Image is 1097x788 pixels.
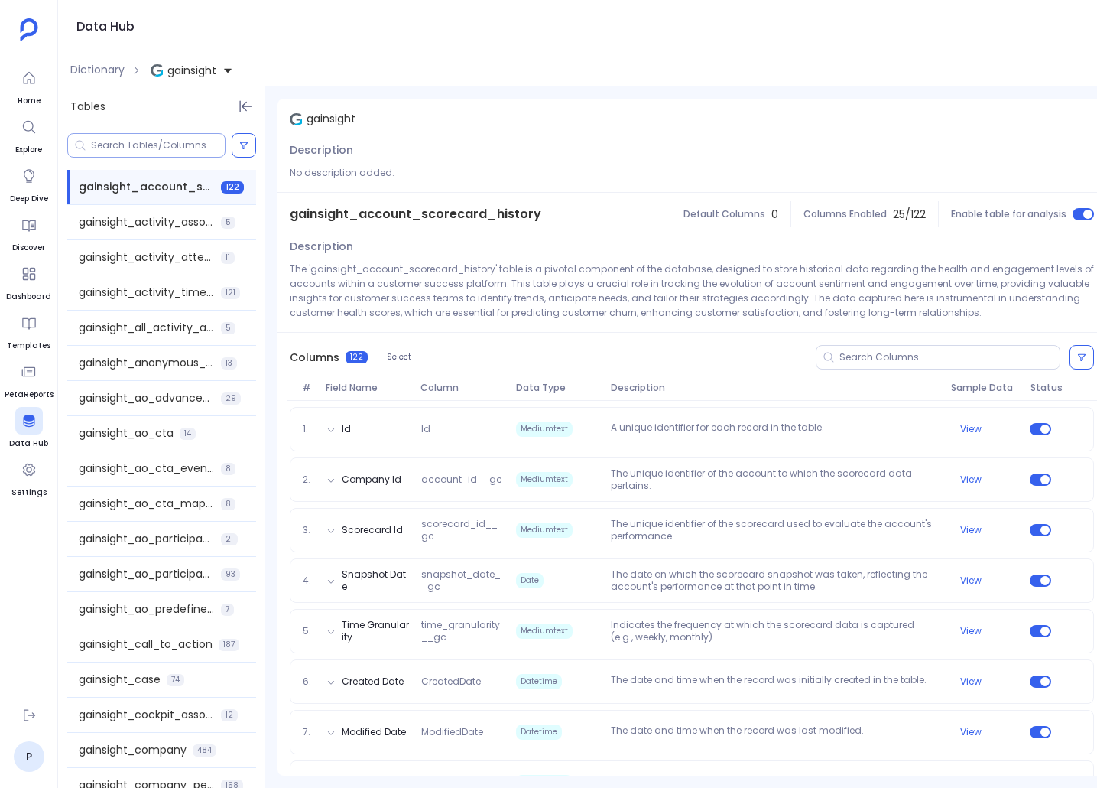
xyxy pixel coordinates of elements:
span: Columns [290,350,339,366]
span: gainsight_ao_predefined_advanced_outreach_model__gc [79,601,215,617]
span: Datetime [516,725,562,740]
span: # [296,382,320,394]
span: 29 [221,392,241,405]
span: gainsight_account_scorecard_history [290,205,541,223]
a: Templates [7,309,50,352]
button: Created Date [342,676,404,688]
span: Dashboard [6,291,51,303]
p: The date on which the scorecard snapshot was taken, reflecting the account's performance at that ... [605,568,945,593]
span: Description [290,142,353,158]
span: 12 [221,709,238,721]
input: Search Columns [839,351,1060,363]
span: Dictionary [70,62,125,78]
button: Time Granularity [342,619,409,643]
span: Data Type [510,382,605,394]
span: Date [516,573,544,588]
span: 5. [297,625,320,637]
span: gainsight_ao_cta_mapping [79,496,215,512]
span: Status [1024,382,1056,394]
span: gainsight_activity_associated_records [79,214,215,230]
button: Company Id [342,474,401,486]
span: gainsight_ao_advanced_outreach__gc [79,390,215,406]
button: Select [377,347,421,367]
a: Settings [11,456,47,499]
span: 6. [297,676,320,688]
button: View [960,423,982,435]
span: gainsight_cockpit_associated_records [79,707,215,723]
span: gainsight_ao_participant_source_configuration__gc [79,531,215,547]
p: The 'gainsight_account_scorecard_history' table is a pivotal component of the database, designed ... [290,262,1094,320]
span: Settings [11,487,47,499]
button: View [960,625,982,637]
img: petavue logo [20,18,38,41]
span: gainsight_company [79,742,187,758]
span: Discover [12,242,45,254]
span: account_id__gc [415,474,510,486]
button: View [960,575,982,587]
span: Enable table for analysis [951,208,1066,220]
a: Dashboard [6,260,51,303]
p: The unique identifier of the scorecard used to evaluate the account's performance. [605,518,945,542]
span: Mediumtext [516,422,573,437]
span: scorecard_id__gc [415,518,510,542]
button: gainsight [148,58,236,83]
span: 122 [346,351,368,363]
a: Home [15,64,43,107]
span: gainsight_ao_cta [79,425,174,441]
span: gainsight_activity_timeline [79,285,215,301]
span: 2. [297,474,320,486]
input: Search Tables/Columns [91,139,225,151]
a: PetaReports [5,358,54,401]
span: 14 [180,428,196,440]
span: gainsight_all_activity_associated_records [79,320,215,336]
span: 0 [771,207,778,223]
span: Explore [15,144,43,156]
span: 11 [221,252,235,264]
span: 121 [221,287,240,299]
span: gainsight_account_scorecard_history [79,179,215,195]
button: Snapshot Date [342,568,409,593]
button: View [960,524,982,536]
span: Description [605,382,945,394]
button: View [960,474,982,486]
span: Columns Enabled [803,208,887,220]
span: 93 [221,568,240,581]
span: Mediumtext [516,472,573,487]
span: Description [290,239,353,255]
button: Id [342,423,351,435]
span: Mediumtext [516,624,573,639]
span: Sample Data [945,382,1024,394]
a: Discover [12,211,45,254]
a: Explore [15,113,43,156]
span: 21 [221,533,238,545]
span: gainsight_anonymous_person [79,355,215,371]
span: gainsight [167,63,216,78]
span: 5 [221,217,235,229]
p: The date and time when the record was last modified. [605,725,945,740]
span: 3. [297,524,320,536]
span: 484 [193,744,216,757]
button: Hide Tables [235,96,256,117]
a: P [14,741,44,772]
img: gainsight.svg [151,64,163,77]
span: Deep Dive [10,193,48,205]
span: PetaReports [5,389,54,401]
span: snapshot_date__gc [415,568,510,593]
span: 187 [219,639,239,651]
p: No description added. [290,165,1094,180]
span: Templates [7,340,50,352]
span: gainsight_call_to_action [79,637,213,653]
h1: Data Hub [76,16,135,37]
a: Deep Dive [10,162,48,205]
span: 5 [221,322,235,334]
span: Id [415,423,510,435]
p: A unique identifier for each record in the table. [605,422,945,437]
span: 1. [297,423,320,435]
span: 13 [221,357,237,370]
span: Home [15,95,43,107]
span: Default Columns [683,208,765,220]
p: Indicates the frequency at which the scorecard data is captured (e.g., weekly, monthly). [605,619,945,643]
div: Tables [58,86,265,127]
span: gainsight_activity_attendee [79,249,215,265]
span: Column [414,382,509,394]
